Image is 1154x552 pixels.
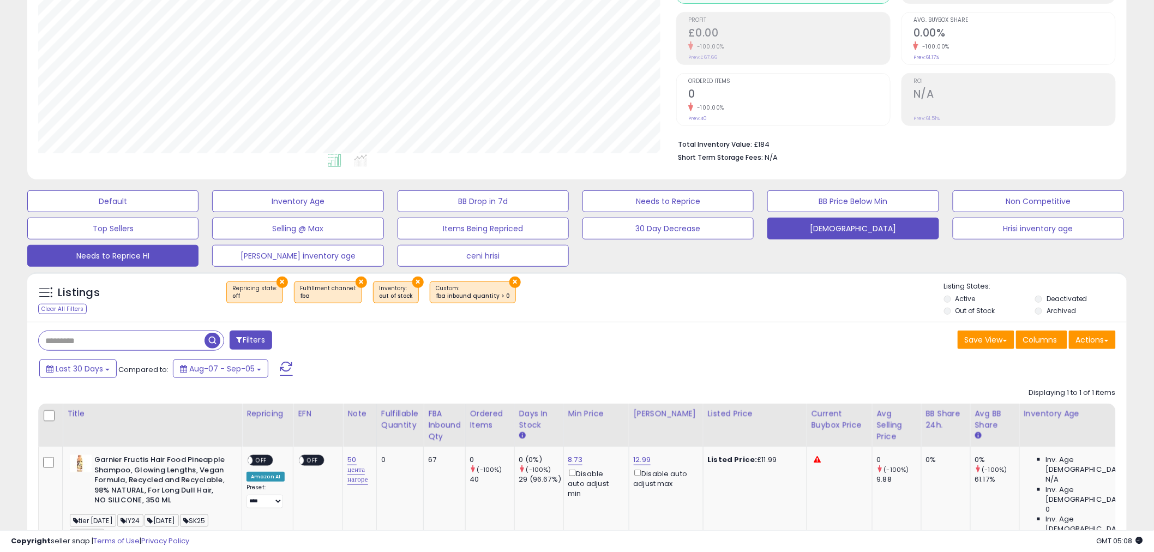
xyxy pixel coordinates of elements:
[568,454,583,465] a: 8.73
[412,277,424,288] button: ×
[678,153,763,162] b: Short Term Storage Fees:
[975,455,1019,465] div: 0%
[70,529,104,542] span: [DATE]
[117,514,143,527] span: IY24
[470,455,514,465] div: 0
[379,284,413,301] span: Inventory :
[913,88,1115,103] h2: N/A
[688,27,890,41] h2: £0.00
[398,245,569,267] button: ceni hrisi
[436,284,510,301] span: Custom:
[765,152,778,163] span: N/A
[975,431,982,441] small: Avg BB Share.
[347,408,371,419] div: Note
[877,408,917,442] div: Avg Selling Price
[688,17,890,23] span: Profit
[304,456,322,465] span: OFF
[708,408,802,419] div: Listed Price
[118,364,169,375] span: Compared to:
[1024,408,1150,419] div: Inventory Age
[1046,505,1050,514] span: 0
[708,454,758,465] b: Listed Price:
[1069,331,1116,349] button: Actions
[693,43,724,51] small: -100.00%
[953,190,1124,212] button: Non Competitive
[634,467,695,489] div: Disable auto adjust max
[1047,306,1076,315] label: Archived
[975,475,1019,484] div: 61.17%
[582,190,754,212] button: Needs to Reprice
[70,455,92,472] img: 41nIkhSeDZL._SL40_.jpg
[428,408,461,442] div: FBA inbound Qty
[38,304,87,314] div: Clear All Filters
[953,218,1124,239] button: Hrisi inventory age
[94,455,227,508] b: Garnier Fructis Hair Food Pineapple Shampoo, Glowing Lengths, Vegan Formula, Recycled and Recycla...
[232,292,277,300] div: off
[381,455,415,465] div: 0
[436,292,510,300] div: fba inbound quantity > 0
[955,306,995,315] label: Out of Stock
[1046,455,1146,475] span: Inv. Age [DEMOGRAPHIC_DATA]:
[39,359,117,378] button: Last 30 Days
[519,408,559,431] div: Days In Stock
[470,475,514,484] div: 40
[519,455,563,465] div: 0 (0%)
[884,465,909,474] small: (-100%)
[526,465,551,474] small: (-100%)
[398,190,569,212] button: BB Drop in 7d
[300,292,356,300] div: fba
[189,363,255,374] span: Aug-07 - Sep-05
[1046,475,1059,484] span: N/A
[877,475,921,484] div: 9.88
[247,408,288,419] div: Repricing
[11,536,189,547] div: seller snap | |
[173,359,268,378] button: Aug-07 - Sep-05
[232,284,277,301] span: Repricing state :
[212,218,383,239] button: Selling @ Max
[982,465,1007,474] small: (-100%)
[1047,294,1087,303] label: Deactivated
[180,514,209,527] span: SK25
[27,190,199,212] button: Default
[926,455,962,465] div: 0%
[230,331,272,350] button: Filters
[634,454,651,465] a: 12.99
[381,408,419,431] div: Fulfillable Quantity
[27,245,199,267] button: Needs to Reprice HI
[812,408,868,431] div: Current Buybox Price
[519,475,563,484] div: 29 (96.67%)
[145,514,179,527] span: [DATE]
[93,536,140,546] a: Terms of Use
[477,465,502,474] small: (-100%)
[27,218,199,239] button: Top Sellers
[56,363,103,374] span: Last 30 Days
[582,218,754,239] button: 30 Day Decrease
[1023,334,1057,345] span: Columns
[688,88,890,103] h2: 0
[678,137,1108,150] li: £184
[141,536,189,546] a: Privacy Policy
[509,277,521,288] button: ×
[1097,536,1143,546] span: 2025-10-6 05:08 GMT
[247,472,285,482] div: Amazon AI
[519,431,526,441] small: Days In Stock.
[212,245,383,267] button: [PERSON_NAME] inventory age
[955,294,976,303] label: Active
[913,115,940,122] small: Prev: 61.51%
[688,79,890,85] span: Ordered Items
[277,277,288,288] button: ×
[767,190,939,212] button: BB Price Below Min
[568,467,621,499] div: Disable auto adjust min
[470,408,510,431] div: Ordered Items
[913,17,1115,23] span: Avg. Buybox Share
[975,408,1015,431] div: Avg BB Share
[693,104,724,112] small: -100.00%
[428,455,457,465] div: 67
[708,455,798,465] div: £11.99
[688,54,717,61] small: Prev: £67.66
[347,454,368,485] a: 50 цента нагоре
[913,79,1115,85] span: ROI
[913,27,1115,41] h2: 0.00%
[767,218,939,239] button: [DEMOGRAPHIC_DATA]
[634,408,699,419] div: [PERSON_NAME]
